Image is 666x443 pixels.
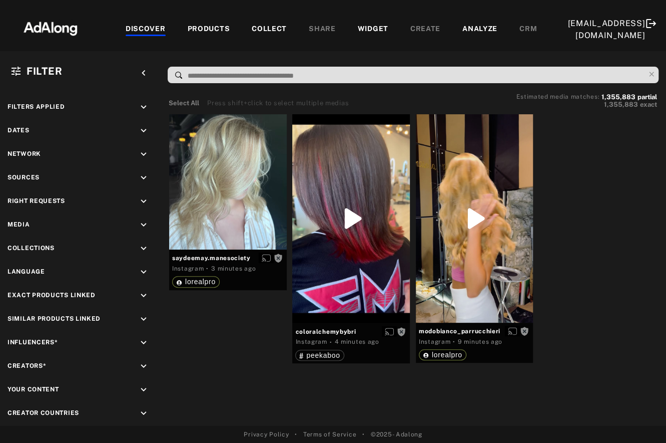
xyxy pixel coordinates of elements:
[7,13,95,43] img: 63233d7d88ed69de3c212112c67096b6.png
[138,149,149,160] i: keyboard_arrow_down
[8,292,96,299] span: Exact Products Linked
[138,290,149,301] i: keyboard_arrow_down
[138,337,149,348] i: keyboard_arrow_down
[309,24,336,36] div: SHARE
[8,174,40,181] span: Sources
[616,395,666,443] iframe: Chat Widget
[371,430,422,439] span: © 2025 - Adalong
[8,339,58,346] span: Influencers*
[432,351,462,359] span: lorealpro
[8,103,65,110] span: Filters applied
[601,93,635,101] span: 1,355,883
[138,267,149,278] i: keyboard_arrow_down
[8,409,79,416] span: Creator Countries
[138,384,149,395] i: keyboard_arrow_down
[423,351,462,358] div: lorealpro
[334,338,379,345] time: 2025-08-28T17:55:00.000Z
[27,65,62,77] span: Filter
[211,265,256,272] time: 2025-08-28T17:55:37.000Z
[303,430,356,439] a: Terms of Service
[299,352,340,359] div: peekaboo
[306,351,340,359] span: peekaboo
[252,24,287,36] div: COLLECT
[8,315,101,322] span: Similar Products Linked
[330,338,332,346] span: ·
[138,102,149,113] i: keyboard_arrow_down
[169,98,199,108] button: Select All
[138,361,149,372] i: keyboard_arrow_down
[172,264,204,273] div: Instagram
[419,337,450,346] div: Instagram
[520,327,529,334] span: Rights not requested
[295,337,327,346] div: Instagram
[185,278,216,286] span: lorealpro
[126,24,166,36] div: DISCOVER
[519,24,537,36] div: CRM
[601,95,657,100] button: 1,355,883partial
[397,328,406,335] span: Rights not requested
[244,430,289,439] a: Privacy Policy
[505,326,520,336] button: Enable diffusion on this media
[207,98,349,108] div: Press shift+click to select multiple medias
[172,254,284,263] span: saydeemay.manesociety
[462,24,497,36] div: ANALYZE
[516,100,657,110] button: 1,355,883exact
[206,265,209,273] span: ·
[138,196,149,207] i: keyboard_arrow_down
[138,68,149,79] i: keyboard_arrow_left
[138,219,149,231] i: keyboard_arrow_down
[8,245,55,252] span: Collections
[8,127,30,134] span: Dates
[8,386,59,393] span: Your Content
[274,254,283,261] span: Rights not requested
[138,314,149,325] i: keyboard_arrow_down
[419,327,530,336] span: modobianco_parrucchieri
[8,362,46,369] span: Creators*
[259,253,274,263] button: Enable diffusion on this media
[8,150,41,157] span: Network
[295,327,407,336] span: coloralchemybybri
[362,430,365,439] span: •
[382,326,397,337] button: Enable diffusion on this media
[295,430,297,439] span: •
[8,221,30,228] span: Media
[138,172,149,183] i: keyboard_arrow_down
[453,338,455,346] span: ·
[138,125,149,136] i: keyboard_arrow_down
[604,101,638,108] span: 1,355,883
[568,18,645,42] div: [EMAIL_ADDRESS][DOMAIN_NAME]
[458,338,502,345] time: 2025-08-28T17:49:20.000Z
[138,243,149,254] i: keyboard_arrow_down
[176,278,216,285] div: lorealpro
[410,24,440,36] div: CREATE
[516,93,599,100] span: Estimated media matches:
[8,268,45,275] span: Language
[358,24,388,36] div: WIDGET
[188,24,230,36] div: PRODUCTS
[8,197,65,204] span: Right Requests
[138,408,149,419] i: keyboard_arrow_down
